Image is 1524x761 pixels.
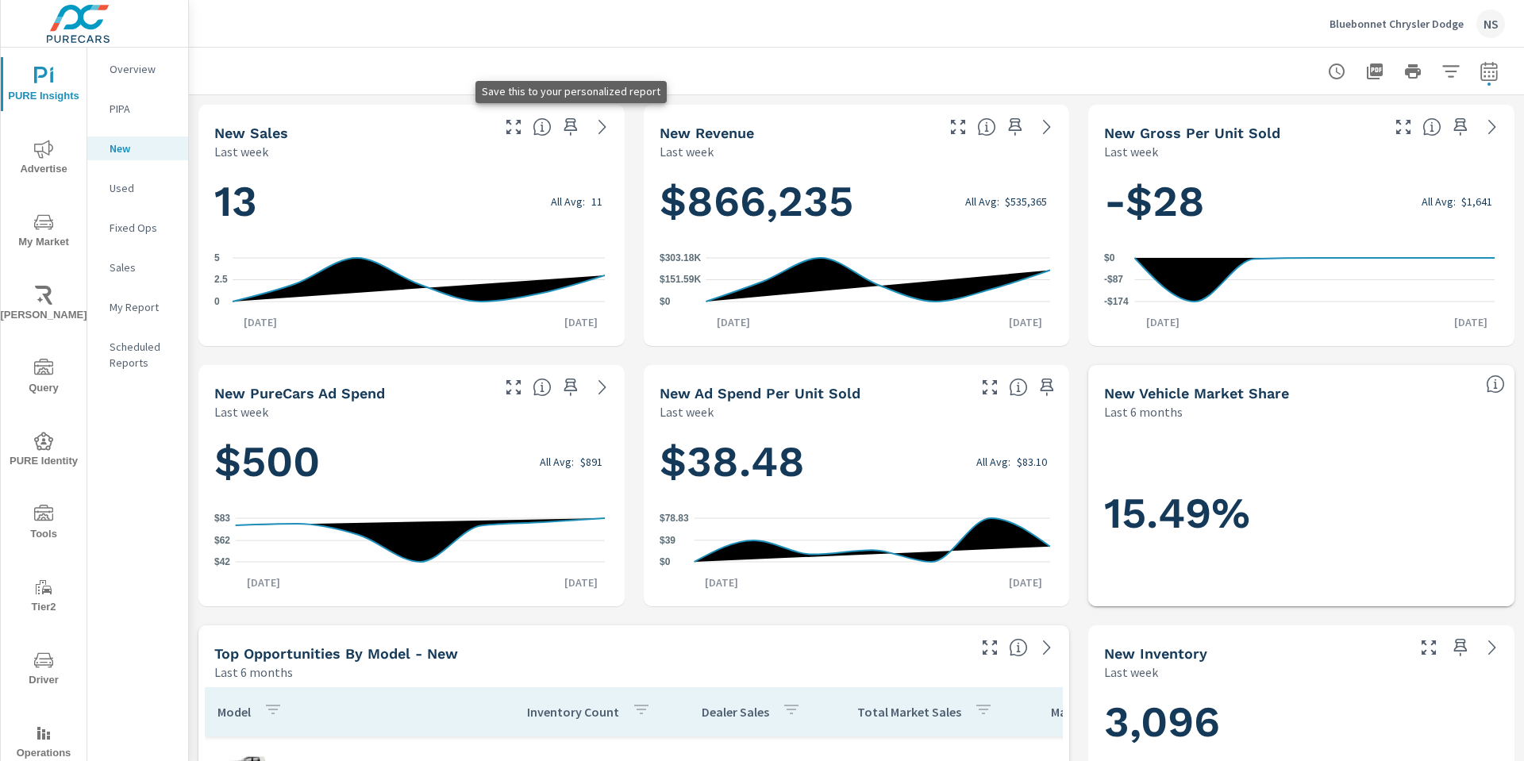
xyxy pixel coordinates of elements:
p: [DATE] [694,575,749,590]
p: Last 6 months [1104,402,1183,421]
p: Total Market Sales [857,704,961,720]
p: Last 6 months [214,663,293,682]
p: $535,365 [1005,195,1047,208]
button: Select Date Range [1473,56,1505,87]
span: Average gross profit generated by the dealership for each vehicle sold over the selected date ran... [1422,117,1441,136]
p: [DATE] [998,314,1053,330]
p: $1,641 [1461,195,1492,208]
p: My Report [110,299,175,315]
p: [DATE] [236,575,291,590]
p: Last week [660,402,714,421]
span: Advertise [6,140,82,179]
p: Dealer Sales [702,704,769,720]
span: PURE Identity [6,432,82,471]
h5: New Sales [214,125,288,141]
text: 2.5 [214,275,228,286]
p: [DATE] [706,314,761,330]
text: $78.83 [660,513,689,524]
div: Overview [87,57,188,81]
span: Number of vehicles sold by the dealership over the selected date range. [Source: This data is sou... [533,117,552,136]
p: Fixed Ops [110,220,175,236]
h1: 3,096 [1104,695,1499,749]
p: [DATE] [1443,314,1499,330]
a: See more details in report [590,114,615,140]
h5: New Ad Spend Per Unit Sold [660,385,860,402]
p: Last week [214,402,268,421]
a: See more details in report [1034,114,1060,140]
text: 5 [214,252,220,263]
span: Tools [6,505,82,544]
a: See more details in report [1480,635,1505,660]
button: Make Fullscreen [977,635,1003,660]
span: Driver [6,651,82,690]
text: $303.18K [660,252,701,263]
p: PIPA [110,101,175,117]
p: Last week [1104,663,1158,682]
h1: 15.49% [1104,486,1499,540]
div: Sales [87,256,188,279]
p: Scheduled Reports [110,339,175,371]
span: [PERSON_NAME] [6,286,82,325]
p: Sales [110,259,175,275]
p: Model [217,704,251,720]
button: "Export Report to PDF" [1359,56,1391,87]
div: Used [87,176,188,200]
button: Make Fullscreen [1391,114,1416,140]
text: 0 [214,296,220,307]
span: Tier2 [6,578,82,617]
text: -$174 [1104,296,1129,307]
span: Save this to your personalized report [1003,114,1028,140]
div: Fixed Ops [87,216,188,240]
h1: -$28 [1104,175,1499,229]
text: $0 [1104,252,1115,263]
a: See more details in report [590,375,615,400]
p: Last week [1104,142,1158,161]
p: [DATE] [233,314,288,330]
p: All Avg: [540,455,574,468]
p: All Avg: [1422,195,1456,208]
h1: 13 [214,175,609,229]
div: NS [1476,10,1505,38]
text: $0 [660,556,671,567]
h5: New Gross Per Unit Sold [1104,125,1280,141]
span: Save this to your personalized report [1448,635,1473,660]
p: [DATE] [553,314,609,330]
h5: New Vehicle Market Share [1104,385,1289,402]
div: PIPA [87,97,188,121]
button: Print Report [1397,56,1429,87]
a: See more details in report [1034,635,1060,660]
span: Total sales revenue over the selected date range. [Source: This data is sourced from the dealer’s... [977,117,996,136]
p: Last week [660,142,714,161]
text: $39 [660,535,675,546]
h5: Top Opportunities by Model - New [214,645,458,662]
h5: New Revenue [660,125,754,141]
button: Make Fullscreen [945,114,971,140]
h5: New Inventory [1104,645,1207,662]
h5: New PureCars Ad Spend [214,385,385,402]
button: Make Fullscreen [501,114,526,140]
h1: $866,235 [660,175,1054,229]
span: Average cost of advertising per each vehicle sold at the dealer over the selected date range. The... [1009,378,1028,397]
p: Used [110,180,175,196]
p: [DATE] [1135,314,1191,330]
p: 11 [591,195,602,208]
text: $83 [214,513,230,524]
text: $151.59K [660,275,701,286]
span: Save this to your personalized report [558,375,583,400]
p: Market Share [1051,704,1125,720]
button: Make Fullscreen [501,375,526,400]
p: All Avg: [965,195,999,208]
div: Scheduled Reports [87,335,188,375]
h1: $38.48 [660,435,1054,489]
span: Find the biggest opportunities within your model lineup by seeing how each model is selling in yo... [1009,638,1028,657]
p: Inventory Count [527,704,619,720]
p: [DATE] [553,575,609,590]
button: Make Fullscreen [977,375,1003,400]
text: $0 [660,296,671,307]
span: Save this to your personalized report [1448,114,1473,140]
p: Bluebonnet Chrysler Dodge [1330,17,1464,31]
text: -$87 [1104,275,1123,286]
p: Overview [110,61,175,77]
div: New [87,136,188,160]
button: Make Fullscreen [1416,635,1441,660]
